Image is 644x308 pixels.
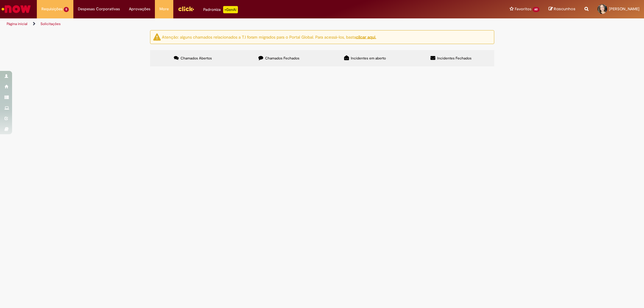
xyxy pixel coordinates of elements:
[223,6,238,13] p: +GenAi
[265,56,300,61] span: Chamados Fechados
[515,6,531,12] span: Favoritos
[159,6,169,12] span: More
[437,56,472,61] span: Incidentes Fechados
[129,6,150,12] span: Aprovações
[181,56,212,61] span: Chamados Abertos
[549,6,575,12] a: Rascunhos
[1,3,32,15] img: ServiceNow
[5,18,425,30] ul: Trilhas de página
[64,7,69,12] span: 5
[162,34,376,40] ng-bind-html: Atenção: alguns chamados relacionados a T.I foram migrados para o Portal Global. Para acessá-los,...
[7,21,27,26] a: Página inicial
[203,6,238,13] div: Padroniza
[554,6,575,12] span: Rascunhos
[41,6,62,12] span: Requisições
[40,21,61,26] a: Solicitações
[78,6,120,12] span: Despesas Corporativas
[351,56,386,61] span: Incidentes em aberto
[533,7,540,12] span: 60
[356,34,376,40] a: clicar aqui.
[609,6,639,11] span: [PERSON_NAME]
[178,4,194,13] img: click_logo_yellow_360x200.png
